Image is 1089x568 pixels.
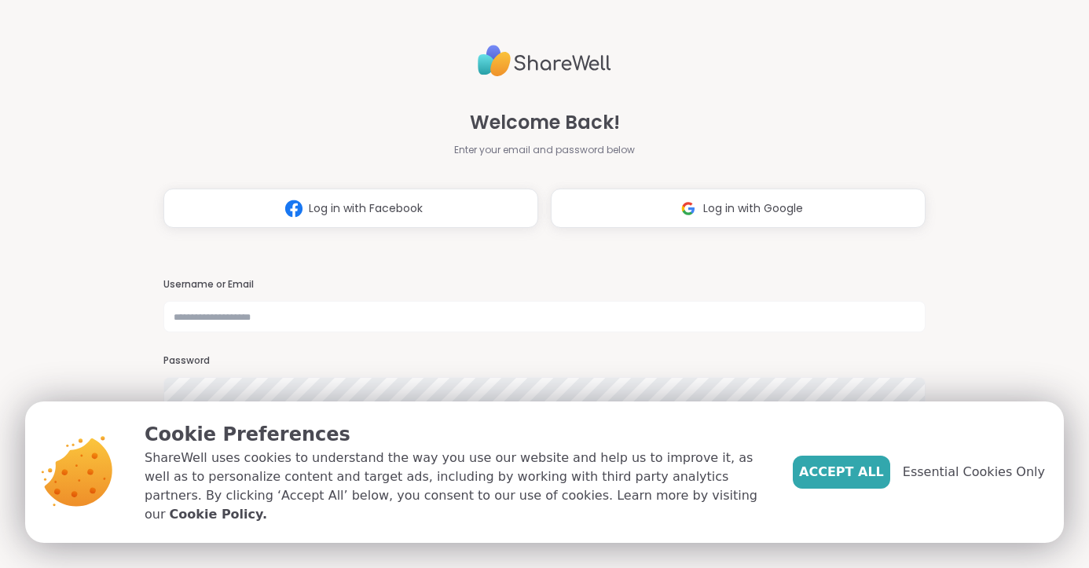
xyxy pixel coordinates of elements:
[470,108,620,137] span: Welcome Back!
[551,189,926,228] button: Log in with Google
[145,420,768,449] p: Cookie Preferences
[793,456,890,489] button: Accept All
[703,200,803,217] span: Log in with Google
[309,200,423,217] span: Log in with Facebook
[799,463,884,482] span: Accept All
[163,278,926,291] h3: Username or Email
[478,38,611,83] img: ShareWell Logo
[279,194,309,223] img: ShareWell Logomark
[163,189,538,228] button: Log in with Facebook
[163,354,926,368] h3: Password
[903,463,1045,482] span: Essential Cookies Only
[454,143,635,157] span: Enter your email and password below
[145,449,768,524] p: ShareWell uses cookies to understand the way you use our website and help us to improve it, as we...
[673,194,703,223] img: ShareWell Logomark
[170,505,267,524] a: Cookie Policy.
